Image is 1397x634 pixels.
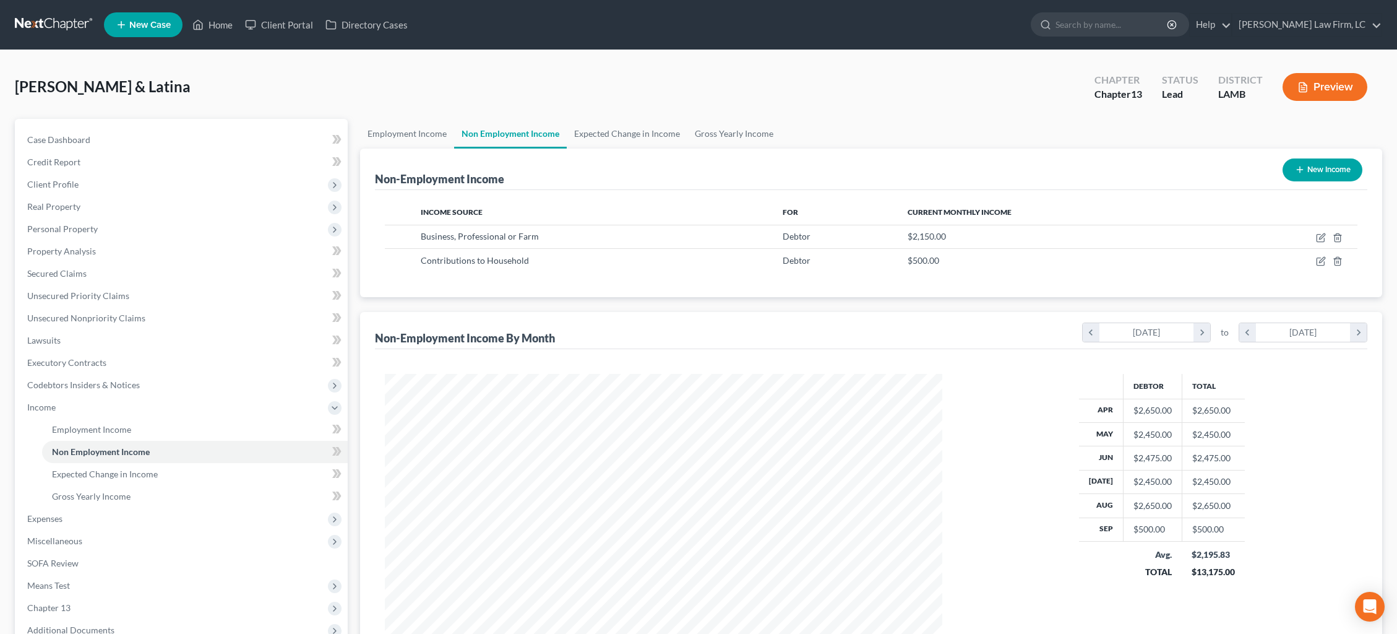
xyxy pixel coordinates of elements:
span: Debtor [783,231,810,241]
a: Lawsuits [17,329,348,352]
span: Non Employment Income [52,446,150,457]
td: $2,650.00 [1182,494,1245,518]
div: $2,450.00 [1133,428,1172,441]
span: Income [27,402,56,412]
div: $2,475.00 [1133,452,1172,464]
span: Employment Income [52,424,131,435]
span: Real Property [27,201,80,212]
td: $2,450.00 [1182,470,1245,493]
div: District [1218,73,1263,87]
a: Property Analysis [17,240,348,263]
span: Property Analysis [27,246,96,256]
div: Open Intercom Messenger [1355,592,1385,622]
div: $2,450.00 [1133,475,1172,488]
span: [PERSON_NAME] & Latina [15,77,191,95]
a: SOFA Review [17,552,348,575]
a: Employment Income [42,419,348,441]
a: Case Dashboard [17,129,348,151]
div: Status [1162,73,1198,87]
a: Expected Change in Income [42,463,348,485]
a: Expected Change in Income [567,119,687,149]
span: to [1221,326,1229,339]
span: Personal Property [27,224,98,234]
td: $500.00 [1182,518,1245,541]
td: $2,450.00 [1182,422,1245,446]
i: chevron_right [1193,323,1210,342]
div: $2,195.83 [1192,549,1235,561]
a: Help [1190,14,1231,36]
span: Expected Change in Income [52,469,158,479]
a: Non Employment Income [454,119,567,149]
input: Search by name... [1055,13,1169,36]
button: Preview [1283,73,1367,101]
span: Miscellaneous [27,536,82,546]
a: Client Portal [239,14,319,36]
span: Income Source [421,207,483,217]
span: Credit Report [27,157,80,167]
a: [PERSON_NAME] Law Firm, LC [1232,14,1382,36]
div: $500.00 [1133,523,1172,536]
th: Aug [1079,494,1124,518]
span: Case Dashboard [27,134,90,145]
span: Codebtors Insiders & Notices [27,380,140,390]
i: chevron_left [1239,323,1256,342]
th: May [1079,422,1124,446]
span: 13 [1131,88,1142,100]
div: TOTAL [1133,566,1172,578]
div: $13,175.00 [1192,566,1235,578]
span: SOFA Review [27,558,79,568]
span: Secured Claims [27,268,87,279]
div: $2,650.00 [1133,404,1172,417]
div: Avg. [1133,549,1172,561]
td: $2,475.00 [1182,446,1245,470]
th: Total [1182,374,1245,399]
a: Directory Cases [319,14,414,36]
span: Current Monthly Income [908,207,1012,217]
span: Business, Professional or Farm [421,231,539,241]
div: Non-Employment Income By Month [375,331,555,345]
div: LAMB [1218,87,1263,102]
div: [DATE] [1256,323,1351,342]
a: Secured Claims [17,263,348,285]
div: [DATE] [1099,323,1194,342]
span: Chapter 13 [27,602,71,613]
div: Lead [1162,87,1198,102]
span: New Case [129,20,171,30]
span: Lawsuits [27,335,61,345]
div: Non-Employment Income [375,172,504,186]
span: Debtor [783,255,810,266]
button: New Income [1283,158,1362,181]
span: Unsecured Nonpriority Claims [27,313,145,323]
a: Credit Report [17,151,348,173]
div: Chapter [1094,73,1142,87]
th: Apr [1079,399,1124,422]
a: Gross Yearly Income [687,119,781,149]
span: Contributions to Household [421,255,529,266]
span: Expenses [27,513,62,524]
a: Gross Yearly Income [42,485,348,508]
i: chevron_left [1083,323,1099,342]
span: Client Profile [27,179,79,189]
div: $2,650.00 [1133,500,1172,512]
span: Gross Yearly Income [52,491,131,502]
td: $2,650.00 [1182,399,1245,422]
span: Means Test [27,580,70,591]
a: Home [186,14,239,36]
th: [DATE] [1079,470,1124,493]
span: Unsecured Priority Claims [27,290,129,301]
span: For [783,207,798,217]
span: $2,150.00 [908,231,946,241]
a: Unsecured Priority Claims [17,285,348,307]
a: Employment Income [360,119,454,149]
span: Executory Contracts [27,357,106,368]
a: Unsecured Nonpriority Claims [17,307,348,329]
span: $500.00 [908,255,939,266]
i: chevron_right [1350,323,1367,342]
th: Jun [1079,446,1124,470]
div: Chapter [1094,87,1142,102]
a: Non Employment Income [42,441,348,463]
th: Debtor [1123,374,1182,399]
th: Sep [1079,518,1124,541]
a: Executory Contracts [17,352,348,374]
